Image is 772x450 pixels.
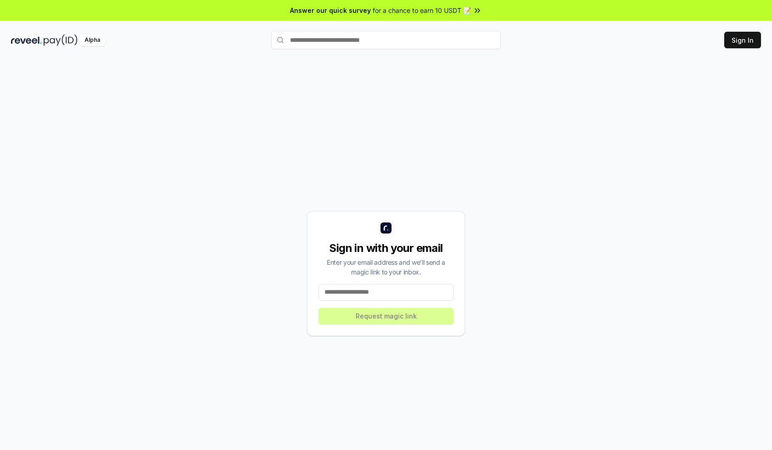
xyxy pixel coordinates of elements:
[380,222,392,234] img: logo_small
[44,34,78,46] img: pay_id
[318,257,454,277] div: Enter your email address and we’ll send a magic link to your inbox.
[79,34,105,46] div: Alpha
[318,241,454,256] div: Sign in with your email
[290,6,371,15] span: Answer our quick survey
[373,6,471,15] span: for a chance to earn 10 USDT 📝
[11,34,42,46] img: reveel_dark
[724,32,761,48] button: Sign In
